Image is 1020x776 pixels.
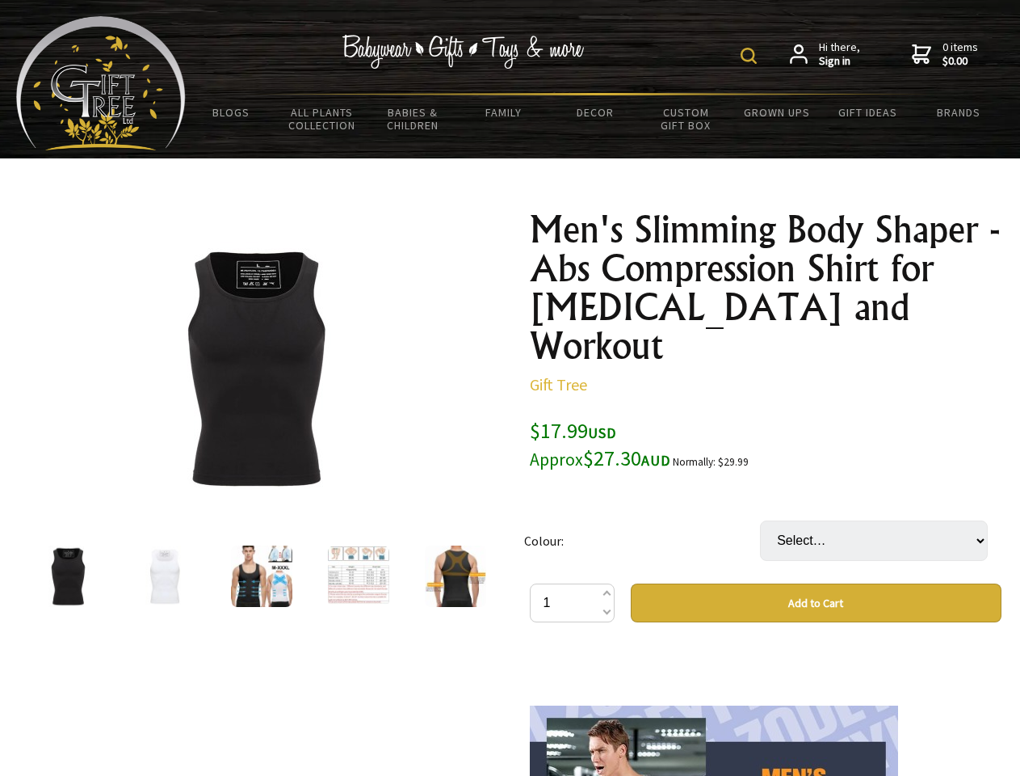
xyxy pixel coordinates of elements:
strong: Sign in [819,54,860,69]
img: Men's Slimming Body Shaper - Abs Compression Shirt for Gynecomastia and Workout [231,546,292,607]
span: AUD [641,451,670,470]
h1: Men's Slimming Body Shaper - Abs Compression Shirt for [MEDICAL_DATA] and Workout [530,210,1001,365]
a: Custom Gift Box [640,95,732,142]
small: Approx [530,449,583,470]
a: Gift Tree [530,374,587,394]
a: Gift Ideas [822,95,913,129]
strong: $0.00 [942,54,978,69]
span: Hi there, [819,40,860,69]
img: Men's Slimming Body Shaper - Abs Compression Shirt for Gynecomastia and Workout [425,546,486,607]
a: All Plants Collection [277,95,368,142]
a: Hi there,Sign in [790,40,860,69]
img: Babywear - Gifts - Toys & more [342,35,585,69]
a: Grown Ups [731,95,822,129]
img: Men's Slimming Body Shaper - Abs Compression Shirt for Gynecomastia and Workout [328,546,389,607]
small: Normally: $29.99 [673,455,749,469]
button: Add to Cart [631,584,1001,622]
a: Decor [549,95,640,129]
img: Men's Slimming Body Shaper - Abs Compression Shirt for Gynecomastia and Workout [134,546,195,607]
a: Brands [913,95,1005,129]
td: Colour: [524,498,760,584]
span: 0 items [942,40,978,69]
img: Men's Slimming Body Shaper - Abs Compression Shirt for Gynecomastia and Workout [37,546,99,607]
a: 0 items$0.00 [912,40,978,69]
span: $17.99 $27.30 [530,417,670,471]
span: USD [588,424,616,442]
a: BLOGS [186,95,277,129]
img: Babyware - Gifts - Toys and more... [16,16,186,150]
img: product search [741,48,757,64]
a: Family [459,95,550,129]
img: Men's Slimming Body Shaper - Abs Compression Shirt for Gynecomastia and Workout [129,242,381,494]
a: Babies & Children [367,95,459,142]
